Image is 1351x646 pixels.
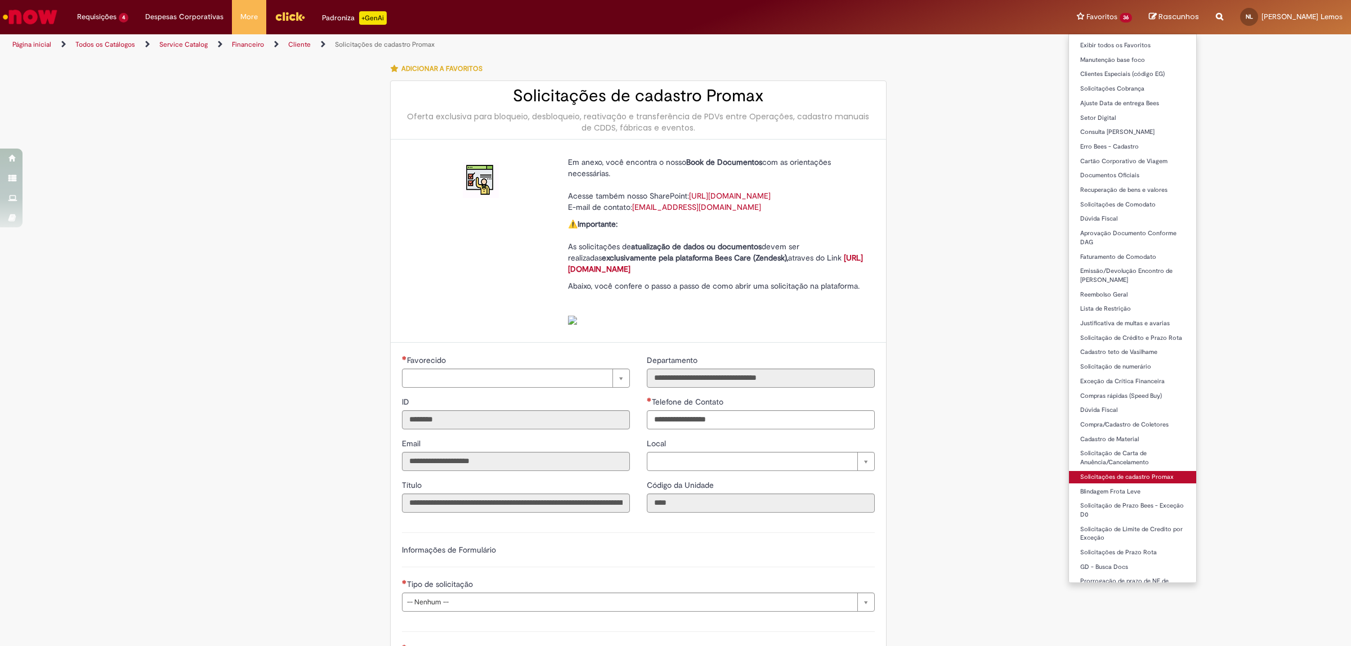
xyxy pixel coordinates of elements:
input: Telefone de Contato [647,410,875,429]
img: ServiceNow [1,6,59,28]
a: Exibir todos os Favoritos [1069,39,1196,52]
a: [EMAIL_ADDRESS][DOMAIN_NAME] [632,202,761,212]
input: Código da Unidade [647,494,875,513]
img: click_logo_yellow_360x200.png [275,8,305,25]
a: Dúvida Fiscal [1069,404,1196,416]
label: Informações de Formulário [402,545,496,555]
h2: Solicitações de cadastro Promax [402,87,875,105]
ul: Favoritos [1068,34,1197,583]
p: Em anexo, você encontra o nosso com as orientações necessárias. Acesse também nosso SharePoint: E... [568,156,866,213]
span: Somente leitura - Email [402,438,423,448]
span: Requisições [77,11,117,23]
p: ⚠️ As solicitações de devem ser realizadas atraves do Link [568,218,866,275]
span: Obrigatório Preenchido [647,397,652,402]
span: 4 [119,13,128,23]
a: Todos os Catálogos [75,40,135,49]
a: GD - Busca Docs [1069,561,1196,573]
label: Somente leitura - Título [402,479,424,491]
input: Título [402,494,630,513]
a: Manutenção base foco [1069,54,1196,66]
a: Solicitações Cobrança [1069,83,1196,95]
strong: atualização de dados ou documentos [631,241,762,252]
a: Prorrogação de prazo de NF de Venda [1069,575,1196,596]
a: Cliente [288,40,311,49]
a: Reembolso Geral [1069,289,1196,301]
p: +GenAi [359,11,387,25]
span: Despesas Corporativas [145,11,223,23]
strong: Book de Documentos [686,157,762,167]
span: More [240,11,258,23]
span: Somente leitura - Título [402,480,424,490]
a: Clientes Especiais (código EG) [1069,68,1196,80]
a: Solicitações de Prazo Rota [1069,546,1196,559]
span: Favoritos [1086,11,1117,23]
input: Email [402,452,630,471]
a: Solicitação de Carta de Anuência/Cancelamento [1069,447,1196,468]
a: Página inicial [12,40,51,49]
a: Solicitação de Prazo Bees - Exceção D0 [1069,500,1196,521]
span: Necessários - Favorecido [407,355,448,365]
strong: exclusivamente pela plataforma Bees Care (Zendesk), [602,253,788,263]
a: Cadastro de Material [1069,433,1196,446]
a: Rascunhos [1149,12,1199,23]
a: Faturamento de Comodato [1069,251,1196,263]
input: Departamento [647,369,875,388]
label: Somente leitura - Código da Unidade [647,479,716,491]
ul: Trilhas de página [8,34,892,55]
label: Somente leitura - Email [402,438,423,449]
strong: Importante: [578,219,618,229]
span: Tipo de solicitação [407,579,475,589]
input: ID [402,410,630,429]
span: Necessários [402,580,407,584]
a: Solicitação de Limite de Credito por Exceção [1069,523,1196,544]
a: Documentos Oficiais [1069,169,1196,182]
a: Solicitações de cadastro Promax [1069,471,1196,483]
a: Financeiro [232,40,264,49]
a: Solicitações de Comodato [1069,199,1196,211]
span: Local [647,438,668,448]
span: [PERSON_NAME] Lemos [1261,12,1343,21]
label: Somente leitura - Departamento [647,355,700,366]
a: Lista de Restrição [1069,303,1196,315]
div: Oferta exclusiva para bloqueio, desbloqueio, reativação e transferência de PDVs entre Operações, ... [402,111,875,133]
a: Service Catalog [159,40,208,49]
a: Aprovação Documento Conforme DAG [1069,227,1196,248]
a: Limpar campo Favorecido [402,369,630,388]
span: Somente leitura - ID [402,397,411,407]
a: Solicitações de cadastro Promax [335,40,435,49]
span: NL [1246,13,1253,20]
a: [URL][DOMAIN_NAME] [689,191,771,201]
span: -- Nenhum -- [407,593,852,611]
span: Adicionar a Favoritos [401,64,482,73]
a: Cartão Corporativo de Viagem [1069,155,1196,168]
a: Dúvida Fiscal [1069,213,1196,225]
a: Blindagem Frota Leve [1069,486,1196,498]
a: Limpar campo Local [647,452,875,471]
span: Telefone de Contato [652,397,726,407]
span: 36 [1120,13,1132,23]
label: Somente leitura - ID [402,396,411,407]
a: Solicitação de Crédito e Prazo Rota [1069,332,1196,344]
a: Solicitação de numerário [1069,361,1196,373]
span: Somente leitura - Departamento [647,355,700,365]
img: sys_attachment.do [568,316,577,325]
div: Padroniza [322,11,387,25]
p: Abaixo, você confere o passo a passo de como abrir uma solicitação na plataforma. [568,280,866,325]
a: Compra/Cadastro de Coletores [1069,419,1196,431]
button: Adicionar a Favoritos [390,57,489,80]
a: Consulta [PERSON_NAME] [1069,126,1196,138]
a: Justificativa de multas e avarias [1069,317,1196,330]
a: Emissão/Devolução Encontro de [PERSON_NAME] [1069,265,1196,286]
a: Exceção da Crítica Financeira [1069,375,1196,388]
a: [URL][DOMAIN_NAME] [568,253,863,274]
a: Setor Digital [1069,112,1196,124]
span: Rascunhos [1158,11,1199,22]
a: Erro Bees - Cadastro [1069,141,1196,153]
span: Necessários [402,356,407,360]
span: Somente leitura - Código da Unidade [647,480,716,490]
a: Recuperação de bens e valores [1069,184,1196,196]
a: Compras rápidas (Speed Buy) [1069,390,1196,402]
a: Ajuste Data de entrega Bees [1069,97,1196,110]
a: Cadastro teto de Vasilhame [1069,346,1196,358]
img: Solicitações de cadastro Promax [463,162,499,198]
